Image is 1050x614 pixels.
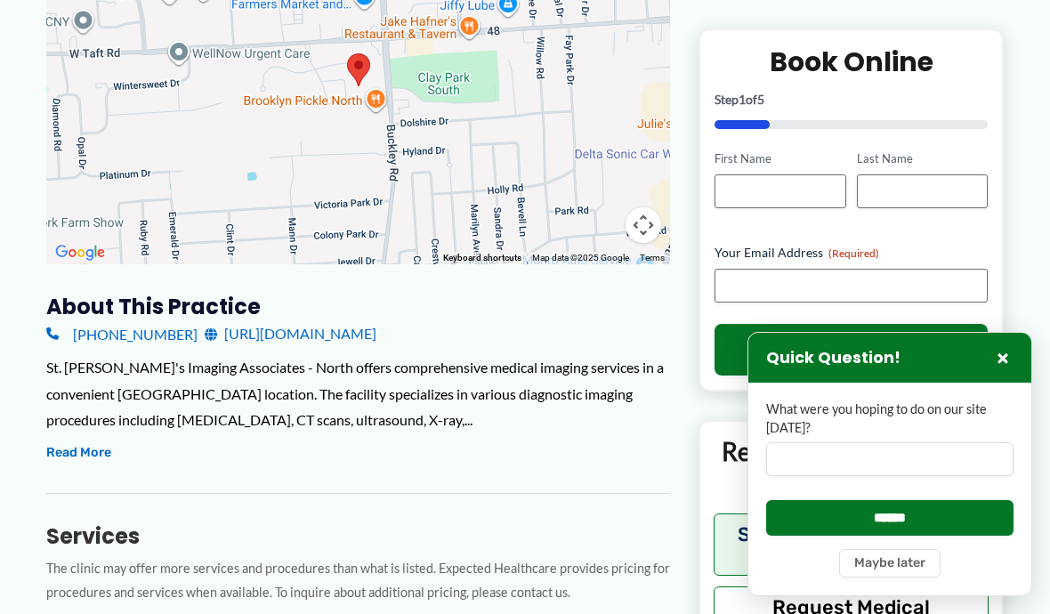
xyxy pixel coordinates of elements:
button: Maybe later [839,549,941,578]
h3: Quick Question! [766,348,901,368]
button: Close [992,347,1014,368]
img: Google [51,241,109,264]
a: Terms (opens in new tab) [640,253,665,263]
label: First Name [715,150,845,167]
span: (Required) [828,246,879,260]
p: The clinic may offer more services and procedures than what is listed. Expected Healthcare provid... [46,557,670,605]
span: 1 [739,92,746,107]
p: Step of [715,93,988,106]
label: What were you hoping to do on our site [DATE]? [766,400,1014,437]
span: Map data ©2025 Google [532,253,629,263]
a: [URL][DOMAIN_NAME] [205,320,376,347]
h3: About this practice [46,293,670,320]
a: [PHONE_NUMBER] [46,320,198,347]
label: Your Email Address [715,244,988,262]
button: Keyboard shortcuts [443,252,521,264]
a: Open this area in Google Maps (opens a new window) [51,241,109,264]
button: Read More [46,442,111,464]
h3: Services [46,522,670,550]
button: Map camera controls [626,207,661,243]
p: Referring Providers and Staff [714,435,989,500]
label: Last Name [857,150,988,167]
h2: Book Online [715,44,988,79]
div: St. [PERSON_NAME]'s Imaging Associates - North offers comprehensive medical imaging services in a... [46,354,670,433]
span: 5 [757,92,764,107]
button: Send orders and clinical documents [714,513,989,575]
